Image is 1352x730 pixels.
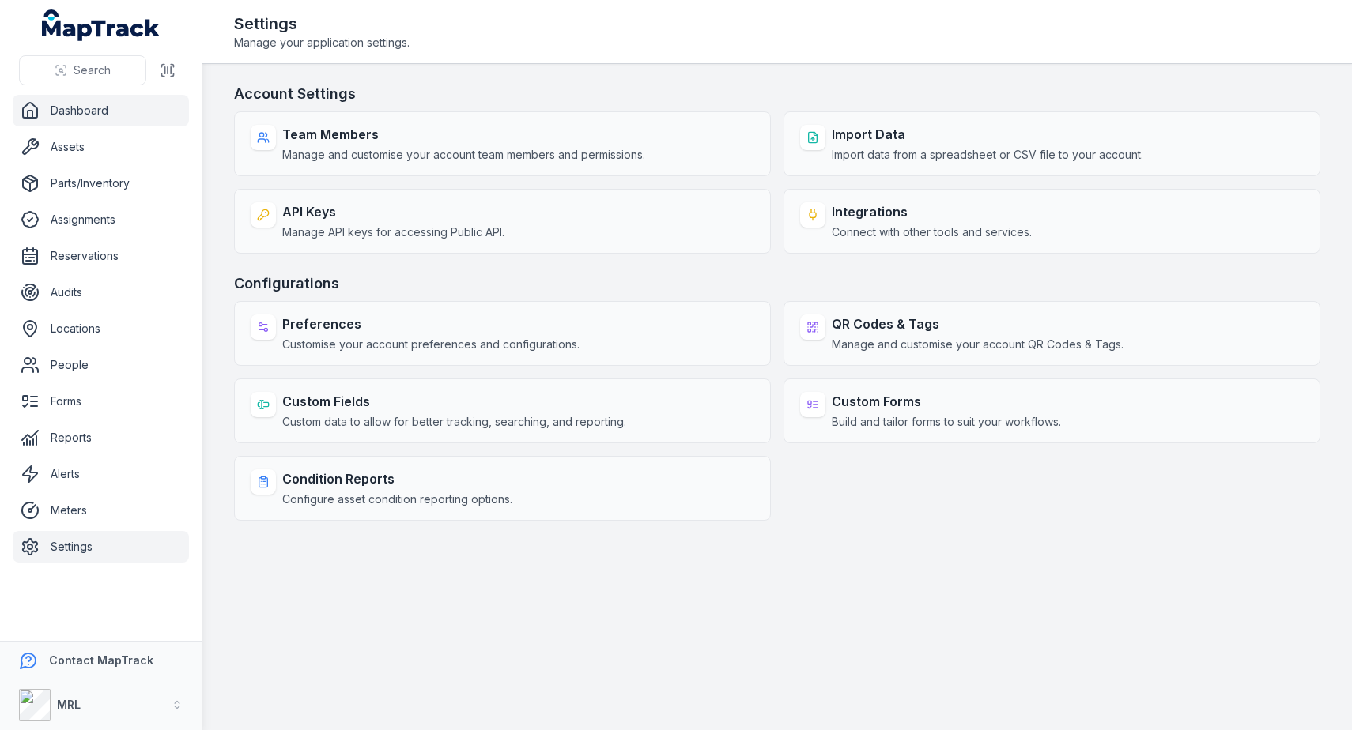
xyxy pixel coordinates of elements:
[234,83,1320,105] h3: Account Settings
[234,189,771,254] a: API KeysManage API keys for accessing Public API.
[282,392,626,411] strong: Custom Fields
[13,204,189,235] a: Assignments
[234,456,771,521] a: Condition ReportsConfigure asset condition reporting options.
[832,202,1032,221] strong: Integrations
[234,35,410,51] span: Manage your application settings.
[832,147,1143,163] span: Import data from a spreadsheet or CSV file to your account.
[74,62,111,78] span: Search
[42,9,161,41] a: MapTrack
[282,469,512,488] strong: Condition Reports
[282,337,580,352] span: Customise your account preferences and configurations.
[13,386,189,417] a: Forms
[832,224,1032,240] span: Connect with other tools and services.
[13,495,189,526] a: Meters
[282,147,645,163] span: Manage and customise your account team members and permissions.
[57,698,81,711] strong: MRL
[13,422,189,453] a: Reports
[282,314,580,333] strong: Preferences
[784,378,1320,443] a: Custom FormsBuild and tailor forms to suit your workflows.
[784,189,1320,254] a: IntegrationsConnect with other tools and services.
[784,301,1320,366] a: QR Codes & TagsManage and customise your account QR Codes & Tags.
[832,125,1143,144] strong: Import Data
[282,414,626,430] span: Custom data to allow for better tracking, searching, and reporting.
[282,125,645,144] strong: Team Members
[13,131,189,163] a: Assets
[13,240,189,272] a: Reservations
[13,531,189,563] a: Settings
[784,111,1320,176] a: Import DataImport data from a spreadsheet or CSV file to your account.
[13,95,189,126] a: Dashboard
[13,277,189,308] a: Audits
[832,314,1124,333] strong: QR Codes & Tags
[234,378,771,443] a: Custom FieldsCustom data to allow for better tracking, searching, and reporting.
[234,13,410,35] h2: Settings
[832,414,1061,430] span: Build and tailor forms to suit your workflows.
[282,202,504,221] strong: API Keys
[13,313,189,344] a: Locations
[49,653,153,667] strong: Contact MapTrack
[13,349,189,381] a: People
[234,273,1320,295] h3: Configurations
[832,392,1061,411] strong: Custom Forms
[234,111,771,176] a: Team MembersManage and customise your account team members and permissions.
[282,224,504,240] span: Manage API keys for accessing Public API.
[832,337,1124,352] span: Manage and customise your account QR Codes & Tags.
[13,458,189,490] a: Alerts
[282,491,512,507] span: Configure asset condition reporting options.
[13,167,189,199] a: Parts/Inventory
[19,55,146,85] button: Search
[234,301,771,366] a: PreferencesCustomise your account preferences and configurations.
